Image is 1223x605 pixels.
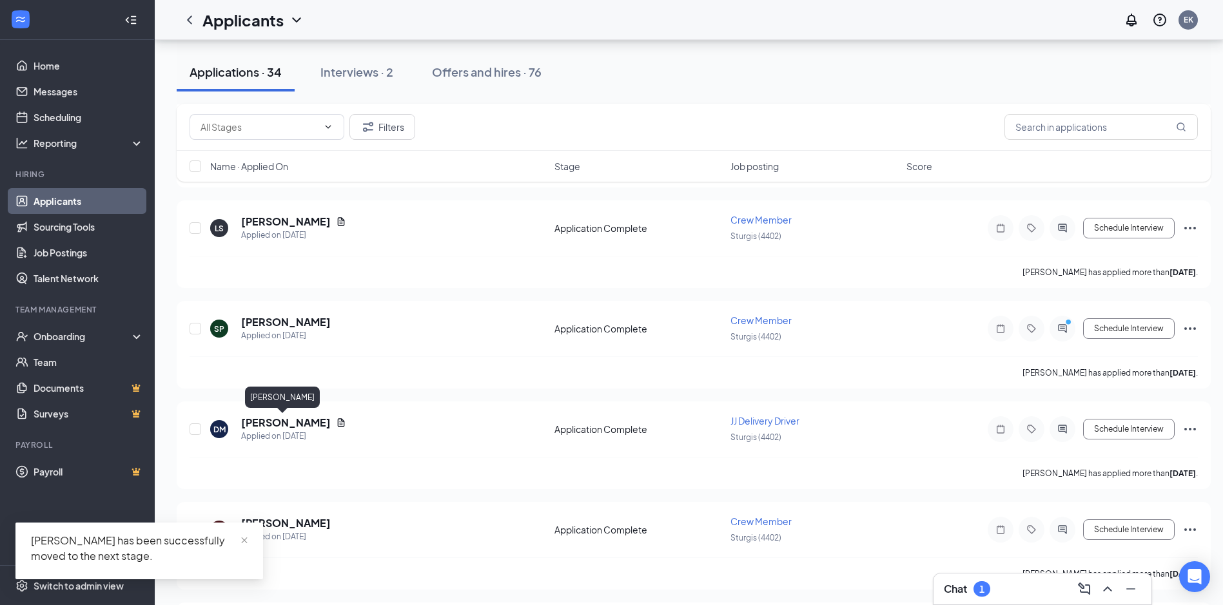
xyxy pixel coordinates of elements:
a: Home [34,53,144,79]
a: PayrollCrown [34,459,144,485]
a: Job Postings [34,240,144,265]
svg: Document [336,216,346,227]
svg: Collapse [124,14,137,26]
div: SP [214,323,224,334]
div: DM [213,424,226,435]
div: Reporting [34,137,144,149]
span: Sturgis (4402) [730,432,781,442]
svg: Ellipses [1182,421,1198,437]
svg: ActiveChat [1055,424,1070,434]
a: Scheduling [34,104,144,130]
svg: ChevronDown [323,122,333,132]
div: Payroll [15,439,141,450]
button: ComposeMessage [1074,579,1095,599]
h5: [PERSON_NAME] [241,315,331,329]
div: Applied on [DATE] [241,229,346,242]
svg: ChevronUp [1100,581,1115,597]
span: Crew Member [730,214,792,226]
b: [DATE] [1169,569,1196,579]
svg: Ellipses [1182,321,1198,336]
span: close [240,536,249,545]
button: Schedule Interview [1083,419,1175,439]
input: Search in applications [1004,114,1198,140]
div: Onboarding [34,330,133,343]
h5: [PERSON_NAME] [241,516,331,530]
div: Application Complete [554,423,723,436]
svg: Tag [1024,223,1039,233]
button: Filter Filters [349,114,415,140]
div: Applications · 34 [190,64,282,80]
div: Application Complete [554,523,723,536]
div: EK [1184,14,1193,25]
svg: Note [993,524,1008,535]
div: Applied on [DATE] [241,329,331,342]
h5: [PERSON_NAME] [241,416,331,430]
svg: ChevronDown [289,12,304,28]
svg: ActiveChat [1055,524,1070,535]
h3: Chat [944,582,967,596]
div: [PERSON_NAME] has been successfully moved to the next stage. [31,533,248,564]
a: Messages [34,79,144,104]
div: Applied on [DATE] [241,430,346,443]
div: Team Management [15,304,141,315]
div: Open Intercom Messenger [1179,561,1210,592]
div: Hiring [15,169,141,180]
svg: UserCheck [15,330,28,343]
p: [PERSON_NAME] has applied more than . [1022,568,1198,579]
p: [PERSON_NAME] has applied more than . [1022,468,1198,479]
div: Application Complete [554,322,723,335]
span: Job posting [730,160,779,173]
span: Sturgis (4402) [730,231,781,241]
div: LS [215,223,224,234]
span: Crew Member [730,515,792,527]
a: DocumentsCrown [34,375,144,401]
div: Applied on [DATE] [241,530,331,543]
svg: Analysis [15,137,28,149]
span: Stage [554,160,580,173]
svg: Note [993,223,1008,233]
svg: MagnifyingGlass [1176,122,1186,132]
a: Team [34,349,144,375]
input: All Stages [201,120,318,134]
svg: ActiveChat [1055,323,1070,334]
svg: Note [993,323,1008,334]
svg: WorkstreamLogo [14,13,27,26]
button: Schedule Interview [1083,218,1175,238]
svg: Ellipses [1182,522,1198,537]
p: [PERSON_NAME] has applied more than . [1022,367,1198,378]
svg: Notifications [1124,12,1139,28]
svg: ChevronLeft [182,12,197,28]
span: Sturgis (4402) [730,533,781,543]
svg: ComposeMessage [1077,581,1092,597]
button: Schedule Interview [1083,318,1175,339]
h5: [PERSON_NAME] [241,215,331,229]
span: Score [906,160,932,173]
div: Offers and hires · 76 [432,64,542,80]
svg: Ellipses [1182,220,1198,236]
svg: Tag [1024,323,1039,334]
svg: QuestionInfo [1152,12,1168,28]
h1: Applicants [202,9,284,31]
svg: Document [336,418,346,428]
a: Talent Network [34,265,144,291]
svg: PrimaryDot [1062,318,1078,329]
b: [DATE] [1169,267,1196,277]
span: Crew Member [730,314,792,326]
a: Applicants [34,188,144,214]
span: Name · Applied On [210,160,288,173]
button: Schedule Interview [1083,519,1175,540]
svg: Note [993,424,1008,434]
button: ChevronUp [1097,579,1118,599]
svg: Minimize [1123,581,1139,597]
b: [DATE] [1169,368,1196,378]
svg: Tag [1024,524,1039,535]
svg: Tag [1024,424,1039,434]
div: 1 [979,584,984,595]
button: Minimize [1120,579,1141,599]
p: [PERSON_NAME] has applied more than . [1022,267,1198,278]
div: Interviews · 2 [320,64,393,80]
div: Application Complete [554,222,723,235]
span: JJ Delivery Driver [730,415,799,427]
span: Sturgis (4402) [730,332,781,341]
